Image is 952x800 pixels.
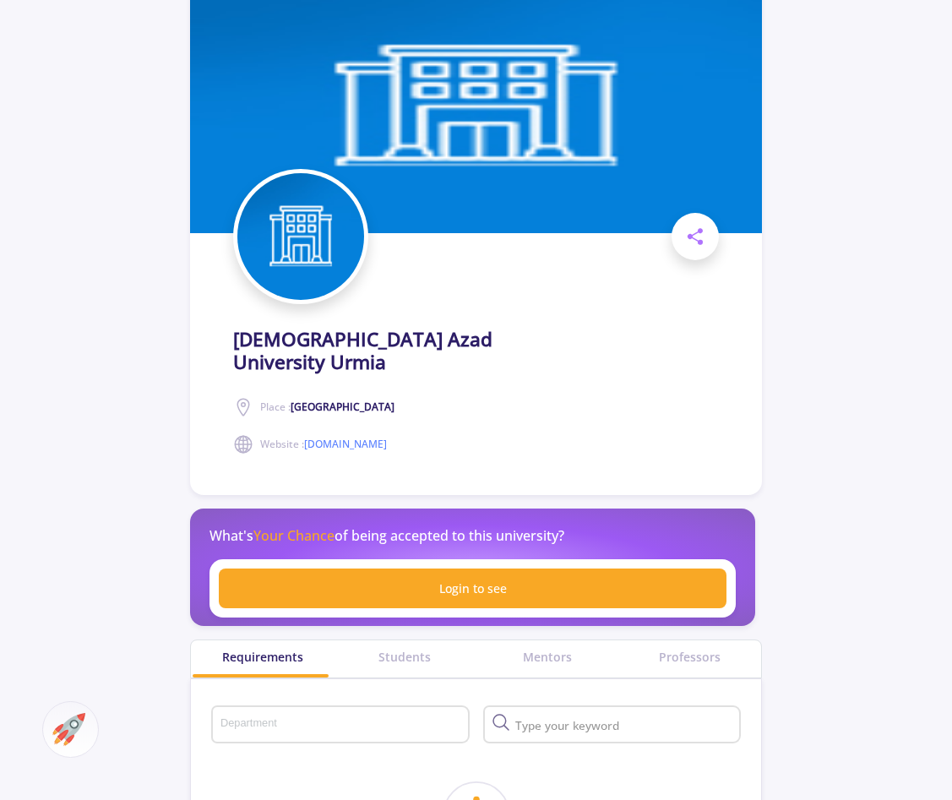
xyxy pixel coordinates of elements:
[476,648,619,666] a: Mentors
[334,648,476,666] a: Students
[219,569,726,608] a: Login to see
[511,718,737,733] input: Type your keyword
[233,328,557,373] h1: [DEMOGRAPHIC_DATA] Azad University Urmia
[237,173,364,300] img: Islamic Azad University Urmia logo
[52,713,85,746] img: ac-market
[260,400,394,415] span: Place :
[191,648,334,666] a: Requirements
[253,526,335,545] span: Your Chance
[304,437,387,451] a: [DOMAIN_NAME]
[209,525,564,546] p: What's of being accepted to this university?
[618,648,761,666] a: Professors
[260,437,387,452] span: Website :
[291,400,394,414] span: [GEOGRAPHIC_DATA]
